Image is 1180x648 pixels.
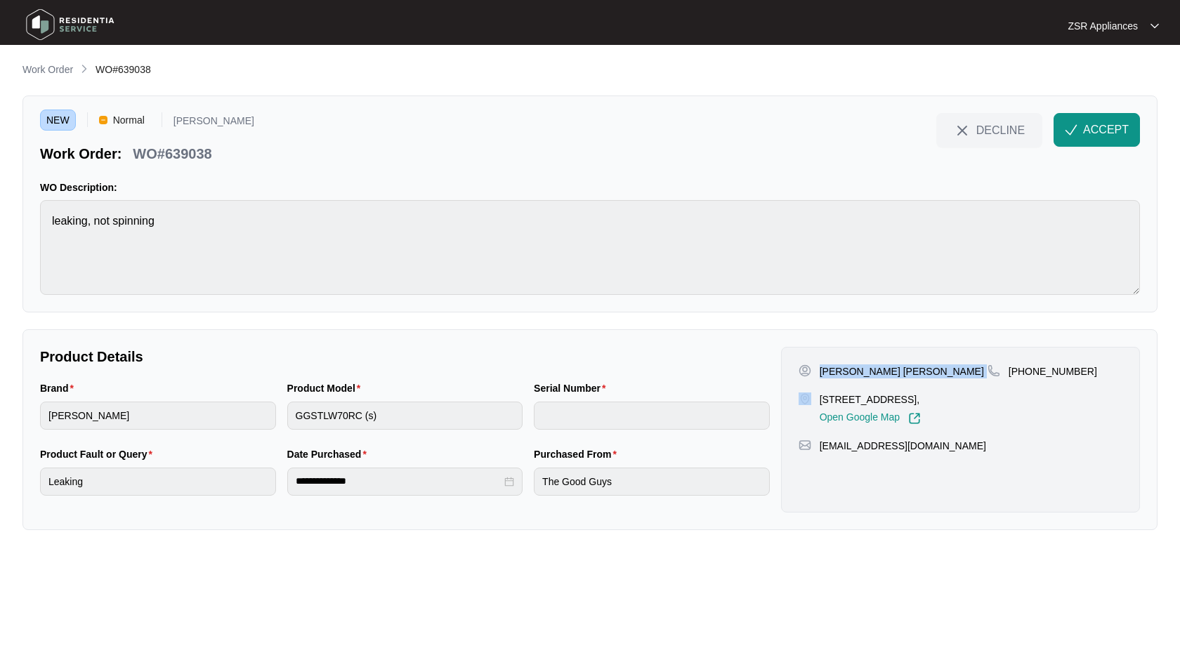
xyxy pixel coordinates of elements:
p: Work Order: [40,144,122,164]
p: [STREET_ADDRESS], [820,392,921,406]
label: Purchased From [534,447,622,461]
p: Product Details [40,347,770,366]
button: close-IconDECLINE [936,113,1042,147]
a: Open Google Map [820,412,921,425]
label: Product Fault or Query [40,447,158,461]
img: map-pin [799,392,811,405]
input: Product Fault or Query [40,468,276,496]
label: Brand [40,381,79,395]
span: ACCEPT [1083,121,1129,138]
input: Purchased From [534,468,770,496]
span: Normal [107,110,150,131]
img: map-pin [988,364,1000,377]
p: [EMAIL_ADDRESS][DOMAIN_NAME] [820,439,986,453]
img: user-pin [799,364,811,377]
span: NEW [40,110,76,131]
label: Date Purchased [287,447,372,461]
img: check-Icon [1065,124,1077,136]
p: WO Description: [40,180,1140,194]
textarea: leaking, not spinning [40,200,1140,295]
img: Link-External [908,412,921,425]
input: Brand [40,402,276,430]
p: WO#639038 [133,144,211,164]
input: Serial Number [534,402,770,430]
label: Product Model [287,381,367,395]
img: residentia service logo [21,4,119,46]
p: ZSR Appliances [1068,19,1138,33]
p: Work Order [22,62,73,77]
input: Date Purchased [296,474,502,489]
p: [PERSON_NAME] [173,116,254,131]
input: Product Model [287,402,523,430]
p: [PHONE_NUMBER] [1009,364,1097,378]
img: Vercel Logo [99,116,107,124]
img: dropdown arrow [1150,22,1159,29]
button: check-IconACCEPT [1054,113,1140,147]
img: map-pin [799,439,811,451]
p: [PERSON_NAME] [PERSON_NAME] [820,364,984,378]
label: Serial Number [534,381,611,395]
span: WO#639038 [96,64,151,75]
img: chevron-right [79,63,90,74]
img: close-Icon [954,122,971,139]
span: DECLINE [976,122,1025,138]
a: Work Order [20,62,76,78]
